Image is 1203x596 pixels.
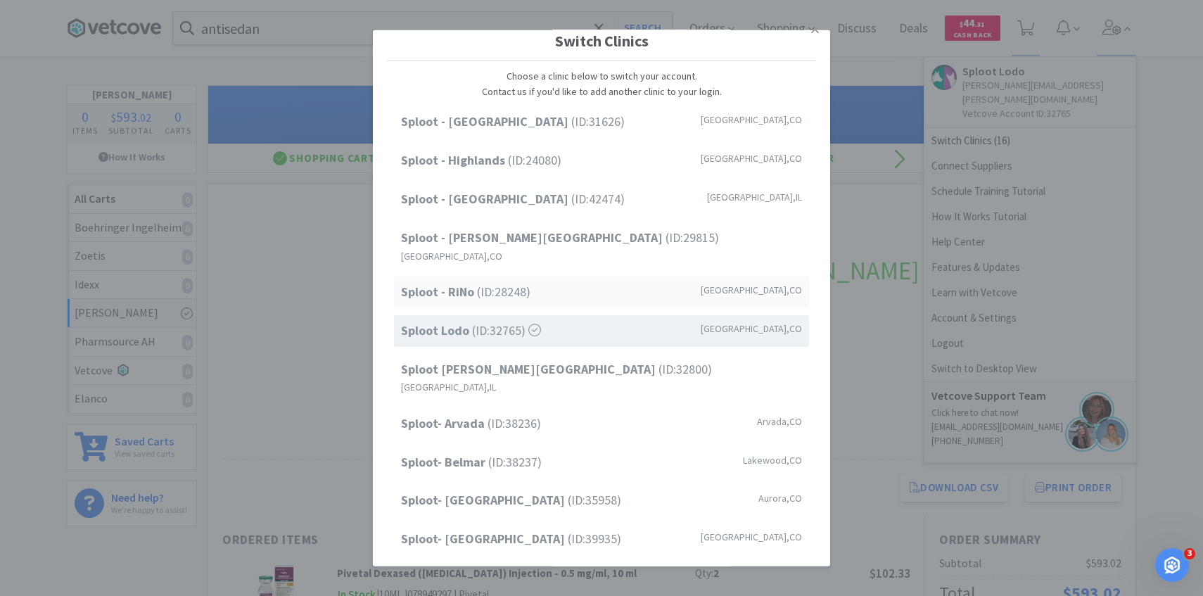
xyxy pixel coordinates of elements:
iframe: Intercom live chat [1155,548,1189,582]
span: (ID: 32765 ) [401,321,541,341]
span: (ID: 29815 ) [401,228,719,248]
span: [GEOGRAPHIC_DATA] , IL [401,379,496,395]
strong: Sploot - [PERSON_NAME][GEOGRAPHIC_DATA] [401,229,666,246]
strong: Sploot [PERSON_NAME][GEOGRAPHIC_DATA] [401,360,658,376]
strong: Sploot- [GEOGRAPHIC_DATA] [401,531,568,547]
h1: Switch Clinics [387,21,816,61]
span: [GEOGRAPHIC_DATA] , CO [701,151,802,166]
span: (ID: 38237 ) [401,452,542,472]
span: [GEOGRAPHIC_DATA] , IL [707,189,802,205]
strong: Sploot - [GEOGRAPHIC_DATA] [401,191,571,207]
p: Choose a clinic below to switch your account. Contact us if you'd like to add another clinic to y... [394,68,809,100]
span: [GEOGRAPHIC_DATA] , CO [701,529,802,545]
span: Aurora , CO [758,490,802,506]
span: (ID: 42474 ) [401,189,625,210]
strong: Sploot - RiNo [401,284,477,300]
span: (ID: 24080 ) [401,151,561,171]
strong: Sploot- Arvada [401,415,488,431]
span: (ID: 28248 ) [401,282,530,303]
span: [GEOGRAPHIC_DATA] , CO [401,248,502,264]
span: (ID: 32800 ) [401,359,712,379]
span: Arvada , CO [757,414,802,429]
strong: Sploot Lodo [401,322,472,338]
span: (ID: 35958 ) [401,490,621,511]
strong: Sploot- Belmar [401,453,488,469]
span: (ID: 38236 ) [401,414,541,434]
span: [GEOGRAPHIC_DATA] , CO [701,282,802,298]
strong: Sploot- [GEOGRAPHIC_DATA] [401,492,568,508]
span: 3 [1184,548,1195,559]
span: (ID: 31626 ) [401,112,625,132]
span: [GEOGRAPHIC_DATA] , CO [701,112,802,127]
span: [GEOGRAPHIC_DATA] , CO [701,321,802,336]
span: Lakewood , CO [743,452,802,467]
span: (ID: 39935 ) [401,529,621,550]
strong: Sploot - [GEOGRAPHIC_DATA] [401,113,571,129]
strong: Sploot - Highlands [401,152,508,168]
